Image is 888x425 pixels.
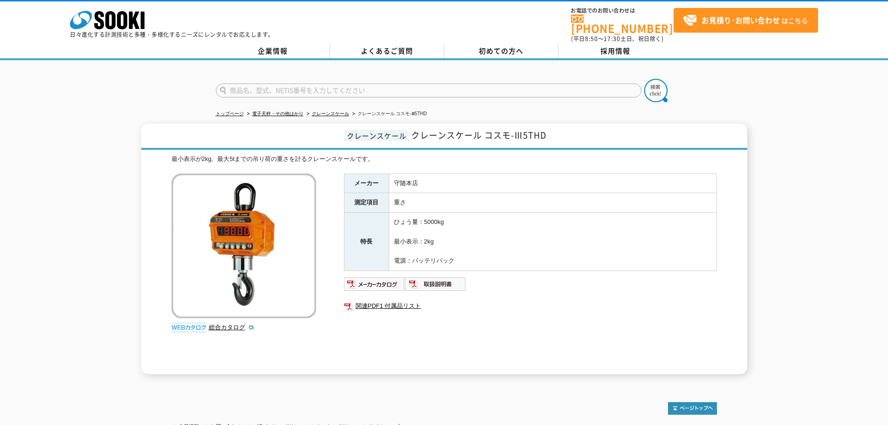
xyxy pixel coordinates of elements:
th: 特長 [344,213,389,271]
a: 取扱説明書 [405,283,466,290]
span: 8:50 [585,35,598,43]
strong: お見積り･お問い合わせ [702,14,780,26]
a: クレーンスケール [312,111,349,116]
td: 重さ [389,193,716,213]
img: 取扱説明書 [405,277,466,292]
a: よくあるご質問 [330,44,444,58]
div: 最小表示が2kg、最大5tまでの吊り荷の重さを計るクレーンスケールです。 [172,154,717,164]
span: はこちら [683,14,808,28]
a: メーカーカタログ [344,283,405,290]
img: btn_search.png [644,79,668,102]
a: 総合カタログ [209,324,255,331]
a: 企業情報 [216,44,330,58]
a: 関連PDF1 付属品リスト [344,300,717,312]
span: 17:30 [604,35,620,43]
span: クレーンスケール コスモ-Ⅲ5THD [411,129,546,141]
td: 守随本店 [389,174,716,193]
a: [PHONE_NUMBER] [571,14,674,34]
li: クレーンスケール コスモ-Ⅲ5THD [351,109,427,119]
p: 日々進化する計測技術と多種・多様化するニーズにレンタルでお応えします。 [70,32,274,37]
th: 測定項目 [344,193,389,213]
span: クレーンスケール [344,130,409,141]
span: 初めての方へ [479,46,523,56]
input: 商品名、型式、NETIS番号を入力してください [216,84,641,98]
img: トップページへ [668,402,717,415]
a: お見積り･お問い合わせはこちら [674,8,818,33]
img: クレーンスケール コスモ-Ⅲ5THD [172,174,316,318]
span: (平日 ～ 土日、祝日除く) [571,35,663,43]
th: メーカー [344,174,389,193]
img: メーカーカタログ [344,277,405,292]
a: 初めての方へ [444,44,558,58]
a: 電子天秤・その他はかり [252,111,303,116]
a: トップページ [216,111,244,116]
a: 採用情報 [558,44,673,58]
img: webカタログ [172,323,207,332]
td: ひょう量：5000kg 最小表示：2kg 電源：バッテリパック [389,213,716,271]
span: お電話でのお問い合わせは [571,8,674,14]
